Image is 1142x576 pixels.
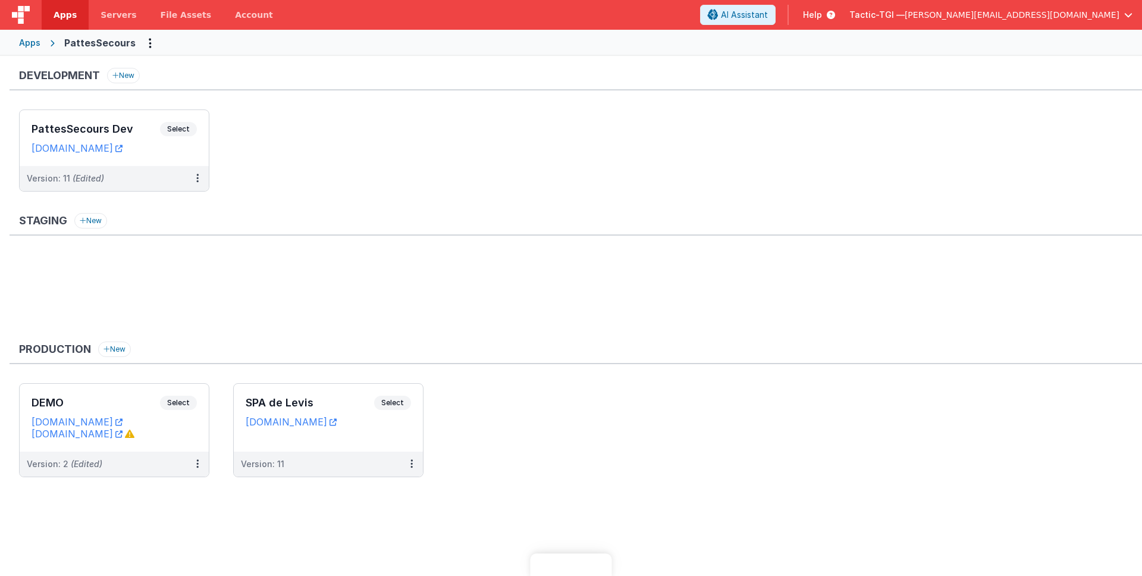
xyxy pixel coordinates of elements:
[803,9,822,21] span: Help
[101,9,136,21] span: Servers
[74,213,107,228] button: New
[721,9,768,21] span: AI Assistant
[32,397,160,409] h3: DEMO
[241,458,284,470] div: Version: 11
[71,459,102,469] span: (Edited)
[27,173,104,184] div: Version: 11
[246,397,374,409] h3: SPA de Levis
[849,9,905,21] span: Tactic-TGI —
[161,9,212,21] span: File Assets
[32,416,123,428] a: [DOMAIN_NAME]
[905,9,1119,21] span: [PERSON_NAME][EMAIL_ADDRESS][DOMAIN_NAME]
[32,428,123,440] a: [DOMAIN_NAME]
[246,416,337,428] a: [DOMAIN_NAME]
[98,342,131,357] button: New
[19,215,67,227] h3: Staging
[19,37,40,49] div: Apps
[32,142,123,154] a: [DOMAIN_NAME]
[107,68,140,83] button: New
[160,396,197,410] span: Select
[19,343,91,355] h3: Production
[700,5,776,25] button: AI Assistant
[54,9,77,21] span: Apps
[374,396,411,410] span: Select
[849,9,1132,21] button: Tactic-TGI — [PERSON_NAME][EMAIL_ADDRESS][DOMAIN_NAME]
[73,173,104,183] span: (Edited)
[27,458,102,470] div: Version: 2
[160,122,197,136] span: Select
[140,33,159,52] button: Options
[19,70,100,82] h3: Development
[64,36,136,50] div: PattesSecours
[32,123,160,135] h3: PattesSecours Dev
